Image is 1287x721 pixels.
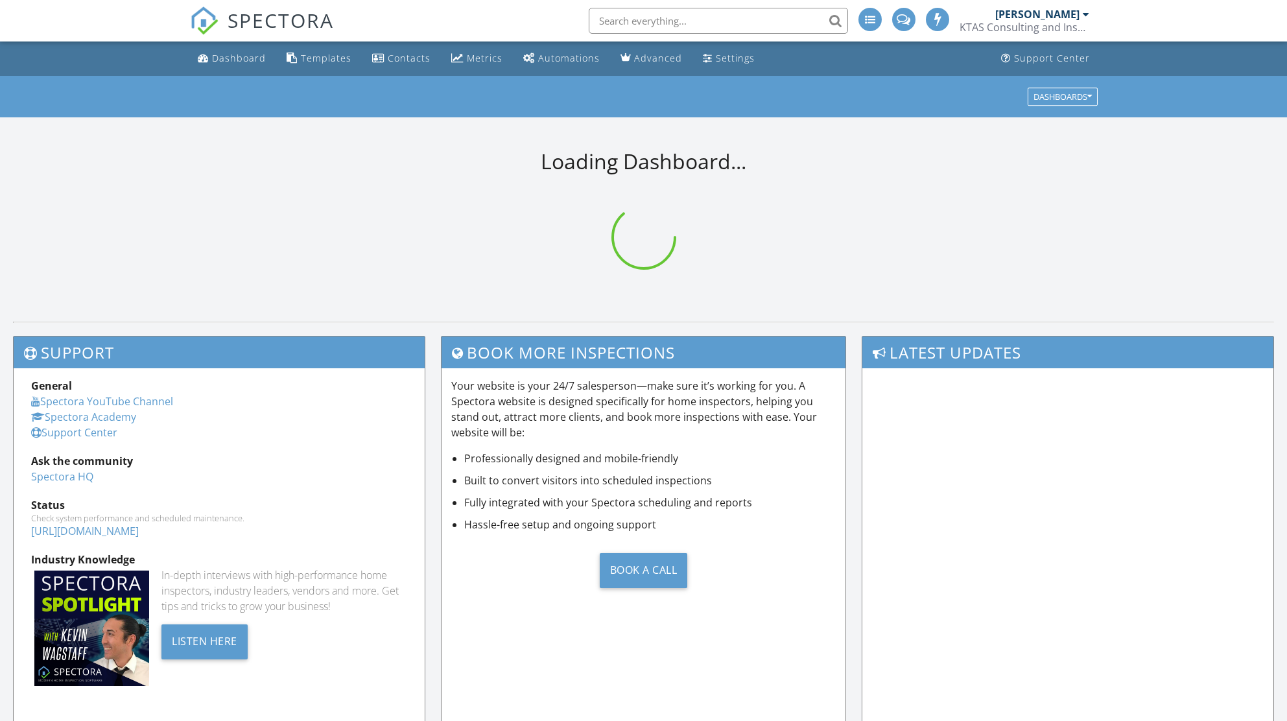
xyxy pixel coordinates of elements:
a: Support Center [31,425,117,440]
input: Search everything... [589,8,848,34]
div: Settings [716,52,755,64]
div: Check system performance and scheduled maintenance. [31,513,407,523]
img: Spectoraspolightmain [34,571,149,685]
li: Professionally designed and mobile-friendly [464,451,835,466]
div: [PERSON_NAME] [995,8,1080,21]
img: The Best Home Inspection Software - Spectora [190,6,218,35]
strong: General [31,379,72,393]
h3: Book More Inspections [442,337,845,368]
div: Status [31,497,407,513]
h3: Latest Updates [862,337,1273,368]
div: Automations [538,52,600,64]
a: Templates [281,47,357,71]
a: Spectora YouTube Channel [31,394,173,408]
a: Listen Here [161,633,248,648]
div: Industry Knowledge [31,552,407,567]
span: SPECTORA [228,6,334,34]
a: Automations (Advanced) [518,47,605,71]
div: Dashboards [1033,92,1092,101]
a: Spectora Academy [31,410,136,424]
div: KTAS Consulting and Inspection Services, LLC [960,21,1089,34]
a: Support Center [996,47,1095,71]
div: Support Center [1014,52,1090,64]
a: Contacts [367,47,436,71]
button: Dashboards [1028,88,1098,106]
div: Contacts [388,52,431,64]
div: Dashboard [212,52,266,64]
a: [URL][DOMAIN_NAME] [31,524,139,538]
div: Templates [301,52,351,64]
a: Settings [698,47,760,71]
div: Ask the community [31,453,407,469]
a: SPECTORA [190,18,334,45]
li: Fully integrated with your Spectora scheduling and reports [464,495,835,510]
a: Book a Call [451,543,835,598]
div: Book a Call [600,553,688,588]
p: Your website is your 24/7 salesperson—make sure it’s working for you. A Spectora website is desig... [451,378,835,440]
div: Advanced [634,52,682,64]
h3: Support [14,337,425,368]
a: Dashboard [193,47,271,71]
div: Metrics [467,52,502,64]
a: Advanced [615,47,687,71]
li: Hassle-free setup and ongoing support [464,517,835,532]
li: Built to convert visitors into scheduled inspections [464,473,835,488]
div: In-depth interviews with high-performance home inspectors, industry leaders, vendors and more. Ge... [161,567,407,614]
a: Spectora HQ [31,469,93,484]
a: Metrics [446,47,508,71]
div: Listen Here [161,624,248,659]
